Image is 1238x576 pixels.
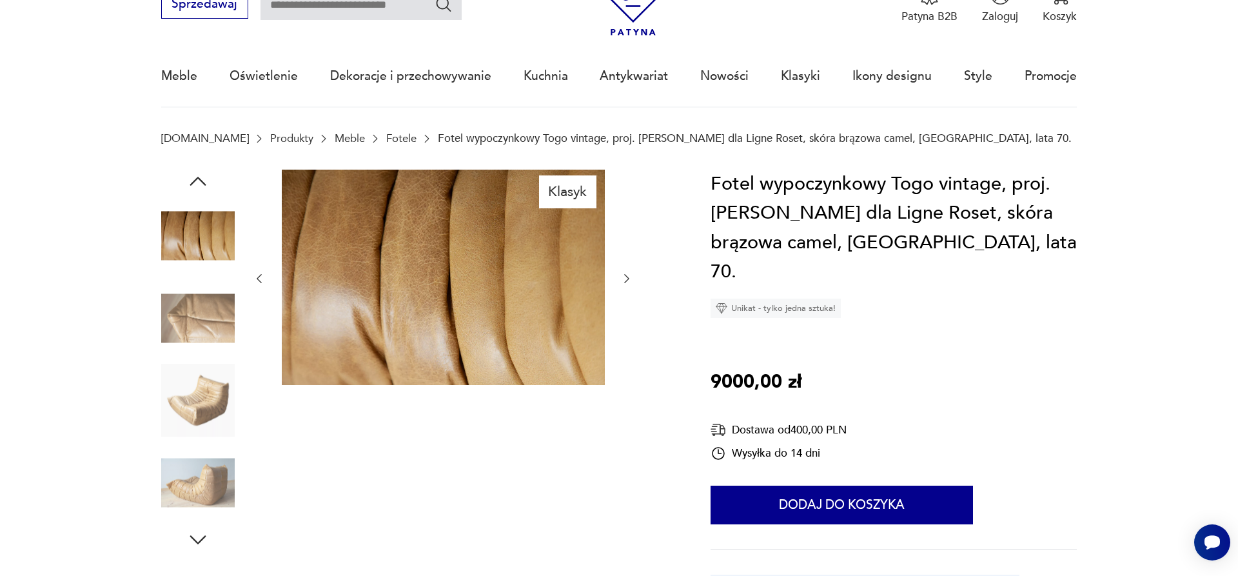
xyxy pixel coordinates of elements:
[161,46,197,106] a: Meble
[161,132,249,144] a: [DOMAIN_NAME]
[1194,524,1230,561] iframe: Smartsupp widget button
[711,299,841,318] div: Unikat - tylko jedna sztuka!
[330,46,491,106] a: Dekoracje i przechowywanie
[711,446,847,461] div: Wysyłka do 14 dni
[1043,9,1077,24] p: Koszyk
[600,46,668,106] a: Antykwariat
[161,446,235,519] img: Zdjęcie produktu Fotel wypoczynkowy Togo vintage, proj. M. Ducaroy dla Ligne Roset, skóra brązowa...
[386,132,417,144] a: Fotele
[438,132,1072,144] p: Fotel wypoczynkowy Togo vintage, proj. [PERSON_NAME] dla Ligne Roset, skóra brązowa camel, [GEOGR...
[711,170,1077,287] h1: Fotel wypoczynkowy Togo vintage, proj. [PERSON_NAME] dla Ligne Roset, skóra brązowa camel, [GEOGR...
[711,422,847,438] div: Dostawa od 400,00 PLN
[964,46,992,106] a: Style
[161,199,235,273] img: Zdjęcie produktu Fotel wypoczynkowy Togo vintage, proj. M. Ducaroy dla Ligne Roset, skóra brązowa...
[539,175,596,208] div: Klasyk
[716,303,727,314] img: Ikona diamentu
[161,364,235,437] img: Zdjęcie produktu Fotel wypoczynkowy Togo vintage, proj. M. Ducaroy dla Ligne Roset, skóra brązowa...
[282,170,605,385] img: Zdjęcie produktu Fotel wypoczynkowy Togo vintage, proj. M. Ducaroy dla Ligne Roset, skóra brązowa...
[524,46,568,106] a: Kuchnia
[711,486,973,524] button: Dodaj do koszyka
[852,46,932,106] a: Ikony designu
[161,281,235,355] img: Zdjęcie produktu Fotel wypoczynkowy Togo vintage, proj. M. Ducaroy dla Ligne Roset, skóra brązowa...
[901,9,958,24] p: Patyna B2B
[711,422,726,438] img: Ikona dostawy
[700,46,749,106] a: Nowości
[781,46,820,106] a: Klasyki
[270,132,313,144] a: Produkty
[335,132,365,144] a: Meble
[982,9,1018,24] p: Zaloguj
[230,46,298,106] a: Oświetlenie
[1025,46,1077,106] a: Promocje
[711,368,801,397] p: 9000,00 zł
